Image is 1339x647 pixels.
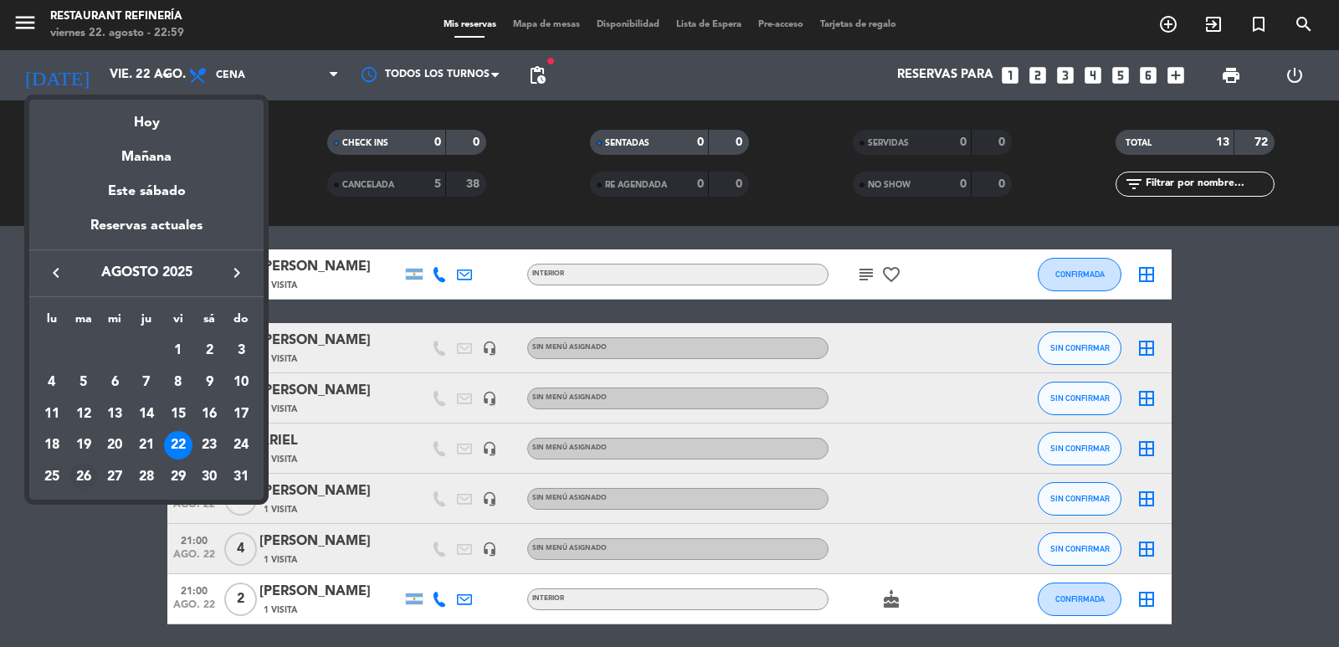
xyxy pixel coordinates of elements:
[100,431,129,460] div: 20
[195,463,223,491] div: 30
[38,400,66,429] div: 11
[195,368,223,397] div: 9
[162,398,194,430] td: 15 de agosto de 2025
[132,463,161,491] div: 28
[162,310,194,336] th: viernes
[68,398,100,430] td: 12 de agosto de 2025
[29,100,264,134] div: Hoy
[227,263,247,283] i: keyboard_arrow_right
[38,431,66,460] div: 18
[227,400,255,429] div: 17
[164,431,192,460] div: 22
[227,368,255,397] div: 10
[195,400,223,429] div: 16
[38,463,66,491] div: 25
[38,368,66,397] div: 4
[46,263,66,283] i: keyboard_arrow_left
[100,400,129,429] div: 13
[36,335,162,367] td: AGO.
[162,429,194,461] td: 22 de agosto de 2025
[132,431,161,460] div: 21
[68,429,100,461] td: 19 de agosto de 2025
[132,400,161,429] div: 14
[99,398,131,430] td: 13 de agosto de 2025
[225,398,257,430] td: 17 de agosto de 2025
[164,400,192,429] div: 15
[131,310,162,336] th: jueves
[36,461,68,493] td: 25 de agosto de 2025
[99,461,131,493] td: 27 de agosto de 2025
[99,310,131,336] th: miércoles
[225,461,257,493] td: 31 de agosto de 2025
[131,461,162,493] td: 28 de agosto de 2025
[36,310,68,336] th: lunes
[69,400,98,429] div: 12
[225,335,257,367] td: 3 de agosto de 2025
[164,336,192,365] div: 1
[69,431,98,460] div: 19
[195,336,223,365] div: 2
[162,335,194,367] td: 1 de agosto de 2025
[227,431,255,460] div: 24
[194,398,226,430] td: 16 de agosto de 2025
[100,463,129,491] div: 27
[69,368,98,397] div: 5
[225,429,257,461] td: 24 de agosto de 2025
[36,398,68,430] td: 11 de agosto de 2025
[162,367,194,398] td: 8 de agosto de 2025
[131,429,162,461] td: 21 de agosto de 2025
[222,262,252,284] button: keyboard_arrow_right
[68,367,100,398] td: 5 de agosto de 2025
[29,215,264,249] div: Reservas actuales
[36,367,68,398] td: 4 de agosto de 2025
[100,368,129,397] div: 6
[131,398,162,430] td: 14 de agosto de 2025
[69,463,98,491] div: 26
[68,310,100,336] th: martes
[132,368,161,397] div: 7
[162,461,194,493] td: 29 de agosto de 2025
[194,310,226,336] th: sábado
[41,262,71,284] button: keyboard_arrow_left
[99,429,131,461] td: 20 de agosto de 2025
[194,367,226,398] td: 9 de agosto de 2025
[131,367,162,398] td: 7 de agosto de 2025
[36,429,68,461] td: 18 de agosto de 2025
[225,310,257,336] th: domingo
[227,336,255,365] div: 3
[29,168,264,215] div: Este sábado
[164,463,192,491] div: 29
[227,463,255,491] div: 31
[71,262,222,284] span: agosto 2025
[68,461,100,493] td: 26 de agosto de 2025
[194,335,226,367] td: 2 de agosto de 2025
[225,367,257,398] td: 10 de agosto de 2025
[164,368,192,397] div: 8
[195,431,223,460] div: 23
[194,461,226,493] td: 30 de agosto de 2025
[194,429,226,461] td: 23 de agosto de 2025
[29,134,264,168] div: Mañana
[99,367,131,398] td: 6 de agosto de 2025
